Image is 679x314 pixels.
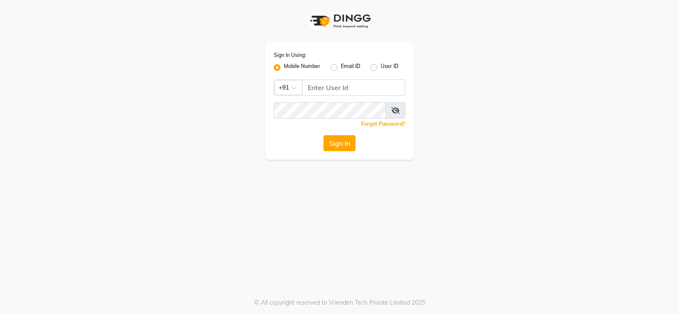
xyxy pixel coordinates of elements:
[323,135,356,151] button: Sign In
[274,102,386,119] input: Username
[361,121,405,127] a: Forgot Password?
[284,62,320,73] label: Mobile Number
[274,51,306,59] label: Sign In Using:
[381,62,398,73] label: User ID
[306,8,373,34] img: logo1.svg
[302,79,405,96] input: Username
[341,62,360,73] label: Email ID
